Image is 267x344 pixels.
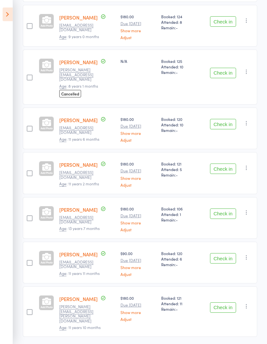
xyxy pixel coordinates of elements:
small: raghuharatthota@gmail.com [59,215,102,224]
div: $90.00 [120,251,156,276]
small: Due [DATE] [120,124,156,128]
small: Karthik.ram17@gmail.com [59,67,102,81]
span: Attended: 1 [161,211,196,217]
span: Booked: 120 [161,251,196,256]
a: Show more [120,131,156,135]
span: - [176,69,178,75]
a: Adjust [120,138,156,142]
small: dileepmoturi2022@gmail.com [59,125,102,135]
span: - [176,127,178,133]
button: Check in [210,253,236,264]
div: $180.00 [120,295,156,321]
span: Attended: 10 [161,64,196,69]
div: $180.00 [120,14,156,39]
a: Adjust [120,317,156,321]
button: Check in [210,68,236,78]
span: Booked: 121 [161,161,196,166]
span: : 11 years 2 months [59,181,99,187]
span: Remain: [161,262,196,267]
span: Attended: 6 [161,256,196,262]
span: Cancelled [59,90,81,97]
button: Check in [210,208,236,219]
span: Booked: 125 [161,58,196,64]
span: : 13 years 7 months [59,225,100,231]
a: Adjust [120,183,156,187]
span: Attended: 11 [161,301,196,306]
a: Show more [120,176,156,180]
button: Check in [210,16,236,27]
div: $180.00 [120,116,156,142]
button: Check in [210,302,236,313]
small: Due [DATE] [120,258,156,263]
span: Remain: [161,69,196,75]
small: nithya17@gmail.com [59,23,102,32]
small: Prachi.gosavi@gmail.com [59,304,102,323]
a: [PERSON_NAME] [59,206,98,213]
span: : 8 years 1 months [59,83,98,89]
span: Booked: 121 [161,295,196,301]
span: Attended: 5 [161,166,196,172]
a: [PERSON_NAME] [59,117,98,123]
a: Show more [120,265,156,269]
small: Due [DATE] [120,168,156,173]
a: Adjust [120,227,156,232]
a: Show more [120,310,156,314]
span: : 11 years 6 months [59,136,99,142]
span: Remain: [161,306,196,312]
span: Booked: 120 [161,116,196,122]
span: Booked: 124 [161,14,196,19]
a: Adjust [120,35,156,39]
span: - [176,25,178,30]
span: Remain: [161,172,196,178]
a: Show more [120,28,156,33]
span: Remain: [161,25,196,30]
span: : 9 years 0 months [59,34,99,39]
a: Adjust [120,272,156,276]
a: Show more [120,221,156,225]
a: [PERSON_NAME] [59,161,98,168]
div: $180.00 [120,206,156,232]
span: : 11 years 11 months [59,270,100,276]
small: Due [DATE] [120,303,156,307]
span: Remain: [161,127,196,133]
span: - [176,217,178,222]
a: [PERSON_NAME] [59,59,98,65]
span: - [176,172,178,178]
small: raj_friends12@yahoo.com [59,170,102,179]
a: [PERSON_NAME] [59,251,98,258]
small: uppalasree@gmail.com [59,260,102,269]
span: - [176,262,178,267]
span: Remain: [161,217,196,222]
span: Attended: 8 [161,19,196,25]
span: : 11 years 10 months [59,324,101,330]
button: Check in [210,119,236,129]
small: Due [DATE] [120,21,156,26]
span: Attended: 10 [161,122,196,127]
small: Due [DATE] [120,213,156,218]
div: $180.00 [120,161,156,187]
a: [PERSON_NAME] [59,295,98,302]
div: N/A [120,58,156,64]
a: [PERSON_NAME] [59,14,98,21]
span: Booked: 106 [161,206,196,211]
button: Check in [210,164,236,174]
span: - [176,306,178,312]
